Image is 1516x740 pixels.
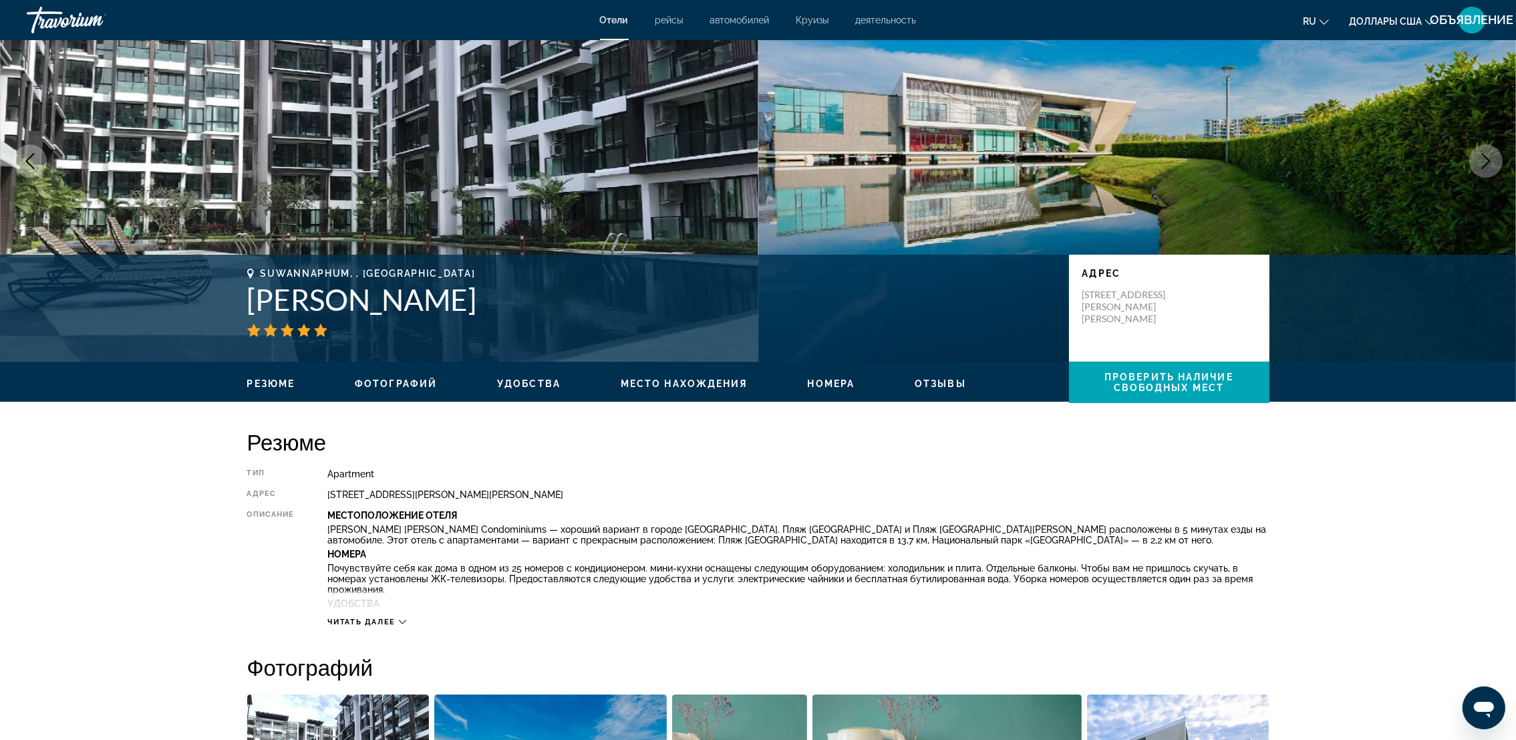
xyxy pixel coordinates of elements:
[1430,13,1514,27] span: ОБЪЯВЛЕНИЕ
[355,378,437,389] span: Фотографий
[621,378,748,389] span: Место нахождения
[1303,16,1316,27] span: ru
[856,15,917,25] a: деятельность
[1455,6,1489,34] button: Пользовательское меню
[327,617,406,627] button: Читать далее
[261,268,476,279] span: Suwannaphum, , [GEOGRAPHIC_DATA]
[327,510,457,521] b: Местоположение Отеля
[247,654,1269,681] h2: Фотографий
[247,510,295,610] div: Описание
[796,15,829,25] a: Круизы
[915,378,966,390] button: Отзывы
[355,378,437,390] button: Фотографий
[327,563,1269,595] p: Почувствуйте себя как дома в одном из 25 номеров с кондиционером. мини-кухни оснащены следующим о...
[247,469,295,479] div: Тип
[915,378,966,389] span: Отзывы
[1069,362,1269,403] button: Проверить наличие свободных мест
[1082,289,1189,325] p: [STREET_ADDRESS][PERSON_NAME][PERSON_NAME]
[655,15,684,25] a: рейсы
[327,469,1269,479] div: Apartment
[13,144,47,178] button: Предыдущее изображение
[1349,11,1434,31] button: Изменить валюту
[27,3,160,37] a: Травориум
[247,428,1269,455] h2: Резюме
[1303,11,1329,31] button: Изменение языка
[1349,16,1422,27] span: Доллары США
[247,378,295,390] button: Резюме
[621,378,748,390] button: Место нахождения
[327,524,1269,545] p: [PERSON_NAME] [PERSON_NAME] Condominiums — хороший вариант в городе [GEOGRAPHIC_DATA]. Пляж [GEOG...
[808,378,855,389] span: Номера
[808,378,855,390] button: Номера
[600,15,629,25] a: Отели
[247,282,1056,317] h1: [PERSON_NAME]
[1463,687,1505,729] iframe: Кнопка запуска окна обмена сообщениями
[497,378,561,390] button: Удобства
[1469,144,1503,178] button: Следующее изображение
[710,15,770,25] a: автомобилей
[327,489,1269,500] div: [STREET_ADDRESS][PERSON_NAME][PERSON_NAME]
[247,489,295,500] div: адрес
[1082,268,1256,279] p: адрес
[327,618,396,626] span: Читать далее
[1104,372,1233,393] span: Проверить наличие свободных мест
[247,378,295,389] span: Резюме
[327,549,366,560] b: Номера
[497,378,561,389] span: Удобства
